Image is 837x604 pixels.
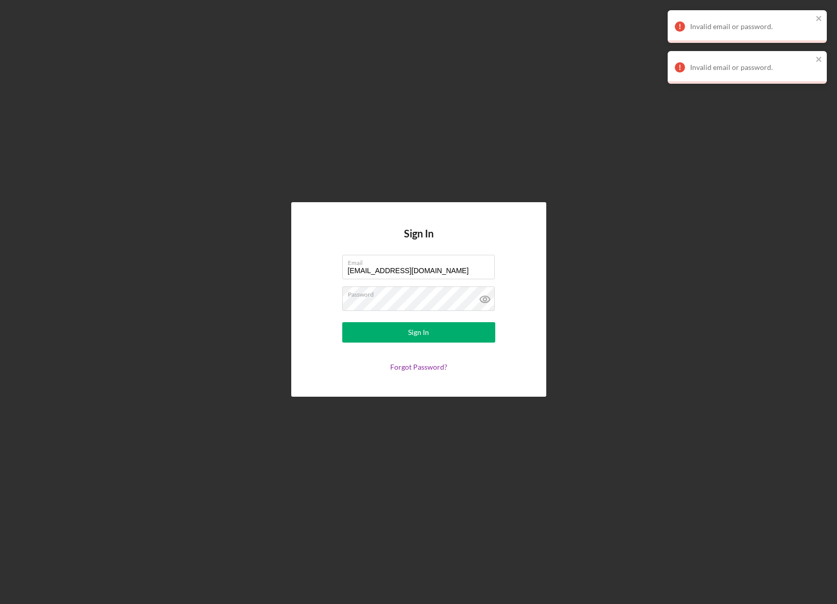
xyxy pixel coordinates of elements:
button: close [816,14,823,24]
div: Sign In [408,322,429,343]
button: close [816,55,823,65]
div: Invalid email or password. [690,22,813,31]
label: Email [348,255,495,267]
a: Forgot Password? [390,363,447,371]
div: Invalid email or password. [690,63,813,71]
button: Sign In [342,322,495,343]
h4: Sign In [404,228,434,255]
label: Password [348,287,495,298]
